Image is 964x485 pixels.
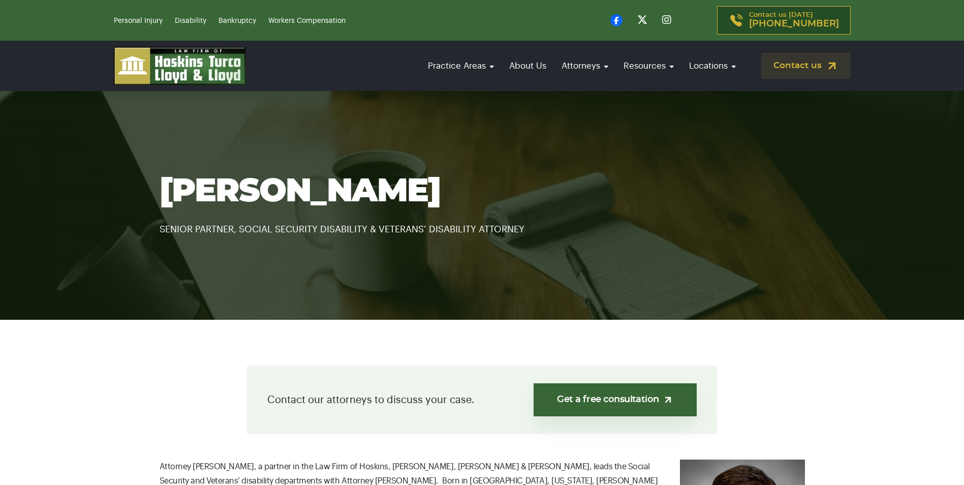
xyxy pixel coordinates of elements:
img: arrow-up-right-light.svg [663,395,673,405]
a: Contact us [DATE][PHONE_NUMBER] [717,6,851,35]
a: Locations [684,51,741,80]
a: Attorneys [556,51,613,80]
img: logo [114,47,246,85]
a: Resources [618,51,679,80]
a: About Us [504,51,551,80]
h1: [PERSON_NAME] [160,174,805,209]
a: Practice Areas [423,51,499,80]
a: Workers Compensation [268,17,346,24]
p: SENIOR PARTNER, SOCIAL SECURITY DISABILITY & VETERANS’ DISABILITY ATTORNEY [160,209,805,237]
a: Get a free consultation [534,383,697,416]
a: Disability [175,17,206,24]
div: Contact our attorneys to discuss your case. [247,366,717,434]
a: Bankruptcy [219,17,256,24]
a: Contact us [761,53,851,79]
span: [PHONE_NUMBER] [749,19,839,29]
a: Personal Injury [114,17,163,24]
p: Contact us [DATE] [749,12,839,29]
